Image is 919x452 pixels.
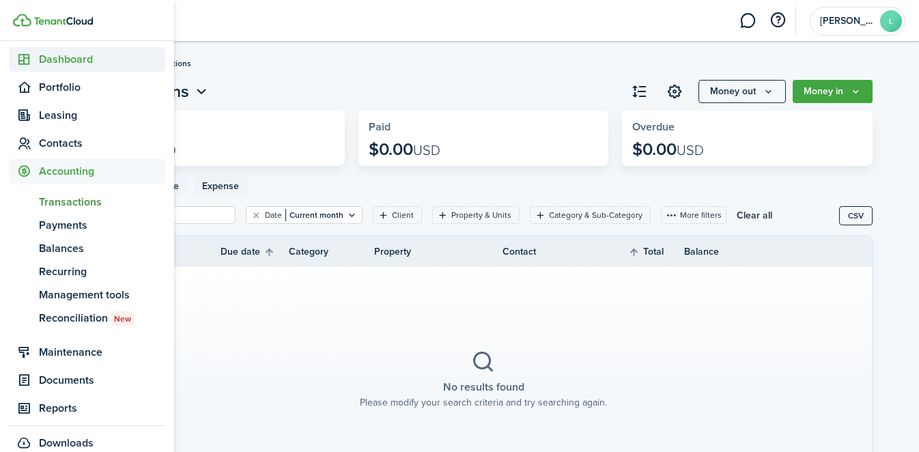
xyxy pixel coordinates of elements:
a: Balances [9,237,165,260]
filter-tag: Open filter [530,206,651,224]
placeholder-title: No results found [443,379,524,395]
span: Reconciliation [39,310,165,326]
span: Transactions [39,194,165,210]
filter-tag-label: Property & Units [451,209,511,221]
avatar-text: L [880,10,902,32]
span: New [114,313,131,325]
filter-tag-value: Current month [285,209,343,221]
button: Clear all [737,206,772,224]
span: Management tools [39,287,165,303]
widget-stats-title: Overdue [632,121,862,133]
span: Portfolio [39,79,165,96]
th: Property [374,244,503,259]
span: Dashboard [39,51,165,68]
th: Balance [684,244,766,259]
span: Maintenance [39,344,165,361]
button: Open resource center [766,9,789,32]
span: Leasing [39,107,165,124]
widget-stats-title: Paid [369,121,599,133]
p: $0.00 [632,140,704,159]
th: Sort [221,244,289,260]
button: CSV [839,206,873,225]
span: Lilyanne [820,16,875,26]
p: $0.00 [369,140,440,159]
a: ReconciliationNew [9,307,165,330]
th: Category [289,244,374,259]
filter-tag-label: Category & Sub-Category [549,209,642,221]
span: USD [413,140,440,160]
button: Open menu [698,80,786,103]
button: Open menu [793,80,873,103]
widget-stats-title: Outstanding [104,121,335,133]
th: Contact [503,244,602,259]
span: Balances [39,240,165,257]
filter-tag-label: Date [265,209,282,221]
placeholder-description: Please modify your search criteria and try searching again. [360,395,607,410]
span: Downloads [39,435,94,451]
img: TenantCloud [13,14,31,27]
span: Documents [39,372,165,389]
span: Accounting [39,163,165,180]
button: Money in [793,80,873,103]
span: Payments [39,217,165,234]
a: Recurring [9,260,165,283]
span: USD [677,140,704,160]
filter-tag: Open filter [432,206,520,224]
a: Transactions [9,190,165,214]
span: Contacts [39,135,165,152]
button: Money out [698,80,786,103]
span: Recurring [39,264,165,280]
a: Messaging [735,3,761,38]
span: Expense [202,179,239,193]
th: Status [145,244,221,259]
a: Reports [9,396,165,421]
th: Sort [628,244,684,260]
img: TenantCloud [33,17,93,25]
filter-tag-label: Client [392,209,414,221]
button: More filters [661,206,726,224]
span: Reports [39,400,165,416]
filter-tag: Open filter [373,206,422,224]
a: Payments [9,214,165,237]
button: Clear filter [251,210,262,221]
a: Management tools [9,283,165,307]
filter-tag: Open filter [246,206,363,224]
